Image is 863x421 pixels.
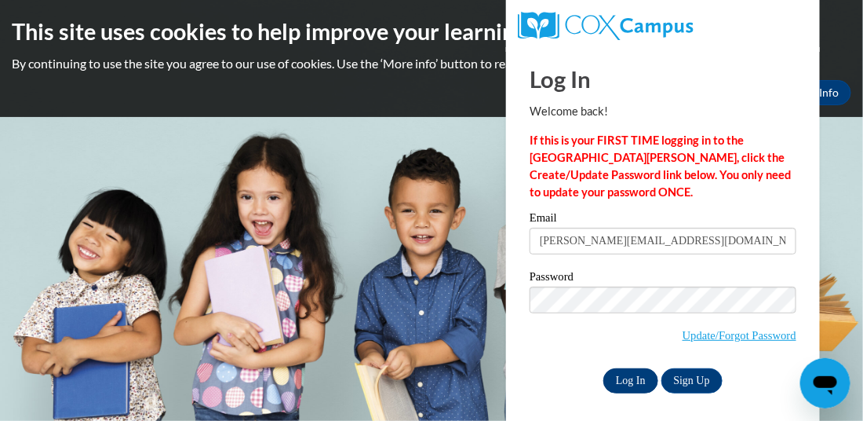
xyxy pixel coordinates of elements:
input: Log In [603,368,658,394]
h1: Log In [530,63,796,95]
strong: If this is your FIRST TIME logging in to the [GEOGRAPHIC_DATA][PERSON_NAME], click the Create/Upd... [530,134,791,199]
iframe: Button to launch messaging window [800,358,850,408]
img: COX Campus [518,12,694,40]
label: Password [530,271,796,287]
a: Sign Up [661,368,723,394]
label: Email [530,212,796,228]
p: By continuing to use the site you agree to our use of cookies. Use the ‘More info’ button to read... [12,55,851,72]
p: Welcome back! [530,103,796,120]
a: Update/Forgot Password [683,329,796,342]
h2: This site uses cookies to help improve your learning experience. [12,16,851,47]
